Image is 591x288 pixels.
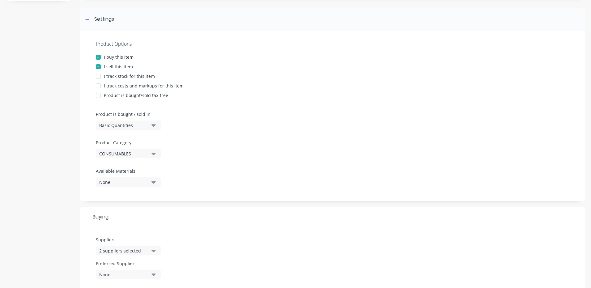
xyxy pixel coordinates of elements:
[96,149,161,158] button: CONSUMABLES
[104,54,134,60] div: I buy this item
[96,121,161,130] button: Basic Quantities
[99,271,149,278] div: None
[104,83,184,89] div: I track costs and markups for this item
[99,122,149,129] div: Basic Quantities
[96,139,158,146] label: Product Category
[104,63,133,70] div: I sell this item
[96,246,161,255] button: 2 suppliers selected
[104,73,155,79] div: I track stock for this item
[94,15,114,23] div: Settings
[96,177,161,187] button: None
[96,111,158,117] label: Product is bought / sold in
[96,40,569,48] div: Product Options
[80,207,585,227] div: Buying
[96,260,161,267] label: Preferred Supplier
[99,179,149,185] div: None
[96,168,161,174] label: Available Materials
[96,236,161,243] label: Suppliers
[96,270,161,279] button: None
[99,150,149,157] div: CONSUMABLES
[99,248,149,254] div: 2 suppliers selected
[104,92,168,99] div: Product is bought/sold tax-free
